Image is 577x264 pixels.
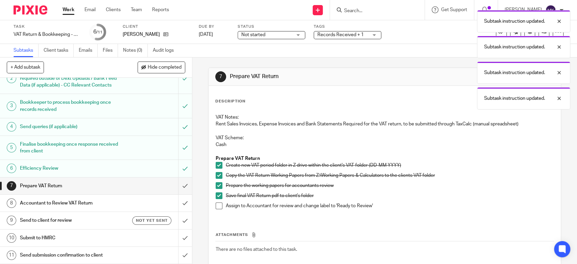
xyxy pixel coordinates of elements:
p: Copy the VAT Return Working Papers from Z:\Working Papers & Calculators to the clients VAT folder [226,172,553,179]
span: Hide completed [148,65,182,70]
a: Audit logs [153,44,179,57]
div: 6 [7,164,16,173]
a: Reports [152,6,169,13]
button: Hide completed [138,62,185,73]
h1: Submit to HMRC [20,233,121,243]
h1: Prepare VAT Return [20,181,121,191]
span: Not started [241,32,265,37]
div: VAT Return &amp; Bookkeeping - Quarterly - May - July, 2025 [14,31,81,38]
strong: Prepare VAT Return [216,156,260,161]
h1: Efficiency Review [20,163,121,173]
a: Files [103,44,118,57]
a: Subtasks [14,44,39,57]
div: 3 [7,101,16,111]
div: 8 [7,198,16,208]
p: Cash [216,141,553,148]
p: [PERSON_NAME] [123,31,160,38]
div: 7 [7,181,16,191]
h1: Bookkeeper to process bookkeeping once records received [20,97,121,115]
p: Subtask instruction updated. [484,69,545,76]
span: Not yet sent [136,218,168,223]
div: 6 [93,28,102,36]
p: Assign to Accountant for review and change label to 'Ready to Review' [226,202,553,209]
div: 5 [7,143,16,152]
div: 7 [215,71,226,82]
a: Clients [106,6,121,13]
span: [DATE] [199,32,213,37]
h1: Send submission confirmation to client [20,250,121,260]
h1: Send queries (if applicable) [20,122,121,132]
p: VAT Notes: [216,114,553,121]
div: VAT Return & Bookkeeping - Quarterly - [DATE] - [DATE] [14,31,81,38]
label: Client [123,24,190,29]
p: Create new VAT period folder in Z drive within the client's VAT folder (DD-MM-YYYY) [226,162,553,169]
p: VAT Scheme: [216,135,553,141]
label: Status [238,24,305,29]
div: 2 [7,74,16,83]
div: 9 [7,216,16,225]
p: Subtask instruction updated. [484,18,545,25]
div: 10 [7,233,16,243]
a: Emails [79,44,98,57]
div: 4 [7,122,16,131]
a: Email [85,6,96,13]
div: 11 [7,250,16,260]
a: Work [63,6,74,13]
p: Description [215,99,245,104]
p: Subtask instruction updated. [484,95,545,102]
h1: Accountant to Review VAT Return [20,198,121,208]
label: Due by [199,24,229,29]
p: Save final VAT Return pdf to client's folder [226,192,553,199]
a: Team [131,6,142,13]
a: Client tasks [44,44,74,57]
img: svg%3E [545,5,556,16]
p: Prepare the working papers for accountants review [226,182,553,189]
a: Notes (0) [123,44,148,57]
h1: Prepare VAT Return [230,73,399,80]
p: Subtask instruction updated. [484,44,545,50]
span: There are no files attached to this task. [216,247,297,252]
p: Rent Sales Invoices, Expense Invoices and Bank Statements Required for the VAT return, to be subm... [216,121,553,127]
label: Task [14,24,81,29]
h1: Email client to request any information required outside of Dext Uploads / Bank Feed Data (if app... [20,66,121,90]
span: Attachments [216,233,248,237]
small: /11 [96,30,102,34]
button: + Add subtask [7,62,44,73]
img: Pixie [14,5,47,15]
h1: Finalise bookkeeping once response received from client [20,139,121,157]
h1: Send to client for review [20,215,121,225]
